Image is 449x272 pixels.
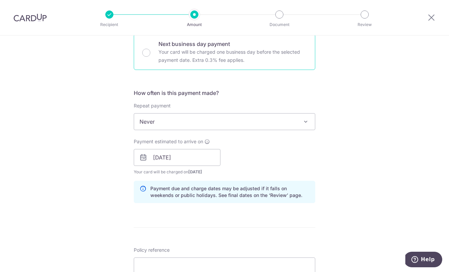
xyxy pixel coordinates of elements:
span: Never [134,113,315,130]
label: Policy reference [134,247,170,253]
h5: How often is this payment made? [134,89,315,97]
p: Review [340,21,390,28]
img: CardUp [14,14,47,22]
p: Payment due and charge dates may be adjusted if it falls on weekends or public holidays. See fina... [150,185,309,199]
p: Next business day payment [158,40,307,48]
p: Recipient [84,21,134,28]
span: Never [134,114,315,130]
p: Amount [169,21,219,28]
input: DD / MM / YYYY [134,149,220,166]
span: Your card will be charged on [134,169,220,175]
span: Payment estimated to arrive on [134,138,203,145]
p: Document [254,21,304,28]
iframe: Opens a widget where you can find more information [405,252,442,269]
span: [DATE] [188,169,202,174]
p: Your card will be charged one business day before the selected payment date. Extra 0.3% fee applies. [158,48,307,64]
label: Repeat payment [134,102,171,109]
